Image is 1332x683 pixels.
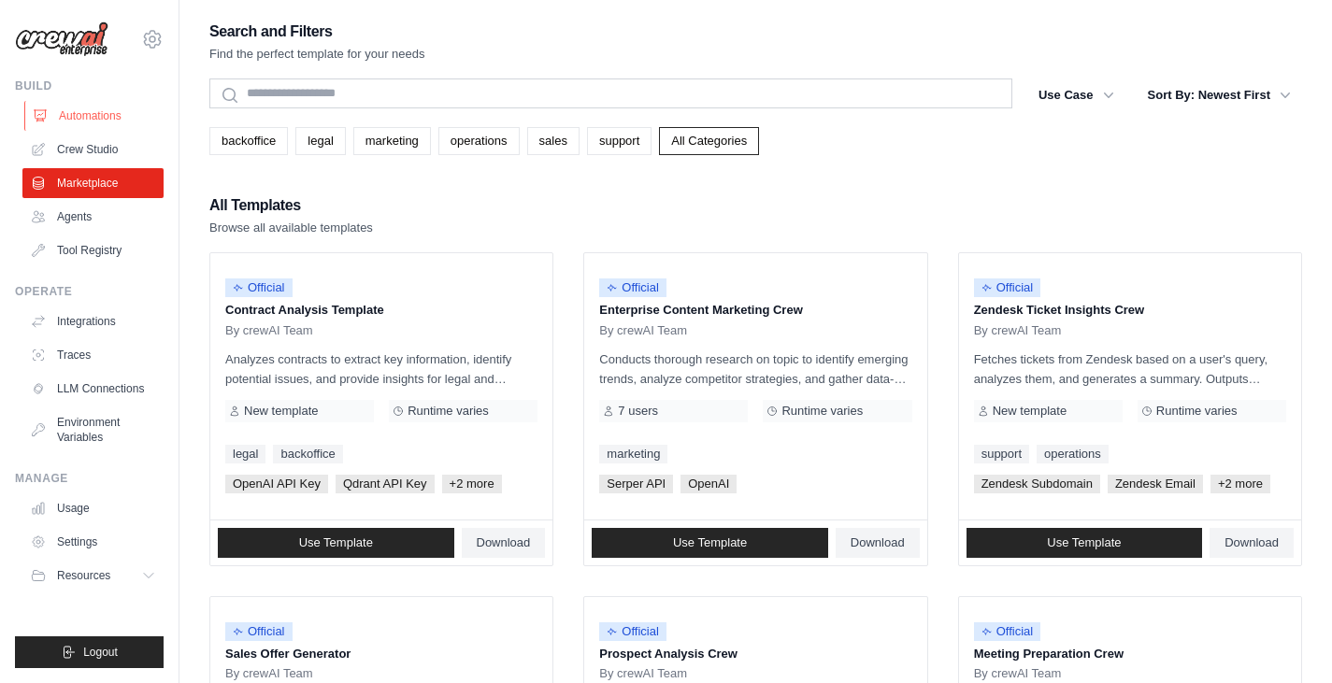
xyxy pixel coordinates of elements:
[15,471,164,486] div: Manage
[225,349,537,389] p: Analyzes contracts to extract key information, identify potential issues, and provide insights fo...
[1156,404,1238,419] span: Runtime varies
[299,535,373,550] span: Use Template
[1137,78,1302,112] button: Sort By: Newest First
[836,528,920,558] a: Download
[225,323,313,338] span: By crewAI Team
[225,445,265,463] a: legal
[967,528,1203,558] a: Use Template
[15,78,164,93] div: Build
[22,374,164,404] a: LLM Connections
[599,666,687,681] span: By crewAI Team
[408,404,489,419] span: Runtime varies
[462,528,546,558] a: Download
[974,349,1286,389] p: Fetches tickets from Zendesk based on a user's query, analyzes them, and generates a summary. Out...
[659,127,759,155] a: All Categories
[993,404,1067,419] span: New template
[599,645,911,663] p: Prospect Analysis Crew
[218,528,454,558] a: Use Template
[225,475,328,493] span: OpenAI API Key
[22,168,164,198] a: Marketplace
[83,645,118,660] span: Logout
[599,323,687,338] span: By crewAI Team
[974,666,1062,681] span: By crewAI Team
[680,475,737,493] span: OpenAI
[22,407,164,452] a: Environment Variables
[353,127,431,155] a: marketing
[15,284,164,299] div: Operate
[1239,593,1332,683] iframe: Chat Widget
[225,278,293,297] span: Official
[57,568,110,583] span: Resources
[1027,78,1125,112] button: Use Case
[22,493,164,523] a: Usage
[225,622,293,641] span: Official
[22,527,164,557] a: Settings
[587,127,652,155] a: support
[974,301,1286,320] p: Zendesk Ticket Insights Crew
[974,645,1286,663] p: Meeting Preparation Crew
[225,645,537,663] p: Sales Offer Generator
[225,301,537,320] p: Contract Analysis Template
[974,622,1041,641] span: Official
[477,535,531,550] span: Download
[974,278,1041,297] span: Official
[851,535,905,550] span: Download
[209,19,425,45] h2: Search and Filters
[22,306,164,336] a: Integrations
[974,445,1029,463] a: support
[974,475,1100,493] span: Zendesk Subdomain
[599,445,667,463] a: marketing
[1037,445,1109,463] a: operations
[1239,593,1332,683] div: チャットウィジェット
[22,340,164,370] a: Traces
[1108,475,1203,493] span: Zendesk Email
[22,561,164,591] button: Resources
[24,101,165,131] a: Automations
[209,127,288,155] a: backoffice
[442,475,502,493] span: +2 more
[295,127,345,155] a: legal
[273,445,342,463] a: backoffice
[599,622,666,641] span: Official
[22,202,164,232] a: Agents
[618,404,658,419] span: 7 users
[1210,528,1294,558] a: Download
[244,404,318,419] span: New template
[599,278,666,297] span: Official
[15,21,108,57] img: Logo
[527,127,580,155] a: sales
[225,666,313,681] span: By crewAI Team
[209,192,373,219] h2: All Templates
[438,127,520,155] a: operations
[209,45,425,64] p: Find the perfect template for your needs
[974,323,1062,338] span: By crewAI Team
[592,528,828,558] a: Use Template
[209,219,373,237] p: Browse all available templates
[673,535,747,550] span: Use Template
[336,475,435,493] span: Qdrant API Key
[599,301,911,320] p: Enterprise Content Marketing Crew
[599,349,911,389] p: Conducts thorough research on topic to identify emerging trends, analyze competitor strategies, a...
[599,475,673,493] span: Serper API
[22,135,164,164] a: Crew Studio
[781,404,863,419] span: Runtime varies
[1210,475,1270,493] span: +2 more
[22,235,164,265] a: Tool Registry
[15,636,164,668] button: Logout
[1225,535,1279,550] span: Download
[1047,535,1121,550] span: Use Template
